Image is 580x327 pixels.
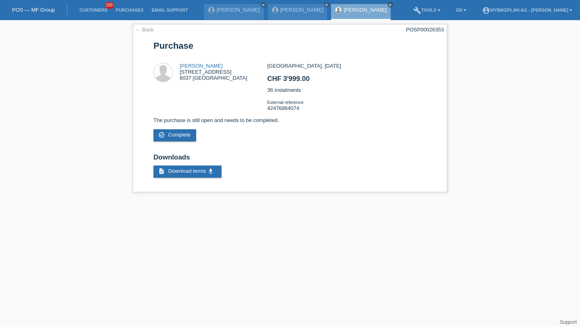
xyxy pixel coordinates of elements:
[158,168,165,174] i: description
[105,2,114,9] span: 100
[207,168,214,174] i: get_app
[180,63,223,69] a: [PERSON_NAME]
[217,7,260,13] a: [PERSON_NAME]
[267,75,426,87] h2: CHF 3'999.00
[261,3,265,7] i: close
[153,117,427,123] p: The purchase is still open and needs to be completed.
[560,319,577,325] a: Support
[324,2,329,8] a: close
[153,153,427,166] h2: Downloads
[406,27,444,33] div: POSP00026353
[261,2,266,8] a: close
[75,8,112,12] a: Customers
[413,6,421,14] i: build
[112,8,147,12] a: Purchases
[409,8,444,12] a: buildTools ▾
[280,7,323,13] a: [PERSON_NAME]
[482,6,490,14] i: account_circle
[180,63,247,81] div: [STREET_ADDRESS] 8037 [GEOGRAPHIC_DATA]
[267,100,303,105] span: External reference
[158,132,165,138] i: check_circle_outline
[325,3,329,7] i: close
[12,7,55,13] a: POS — MF Group
[387,2,393,8] a: close
[135,27,154,33] a: ← Back
[388,3,392,7] i: close
[344,7,387,13] a: [PERSON_NAME]
[168,132,191,138] span: Complete
[153,166,222,178] a: description Download terms get_app
[267,63,426,117] div: [GEOGRAPHIC_DATA], [DATE] 36 instalments 42476864074
[153,41,427,51] h1: Purchase
[478,8,576,12] a: account_circleMybikeplan AG - [PERSON_NAME] ▾
[452,8,470,12] a: EN ▾
[168,168,206,174] span: Download terms
[147,8,192,12] a: Email Support
[153,129,196,141] a: check_circle_outline Complete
